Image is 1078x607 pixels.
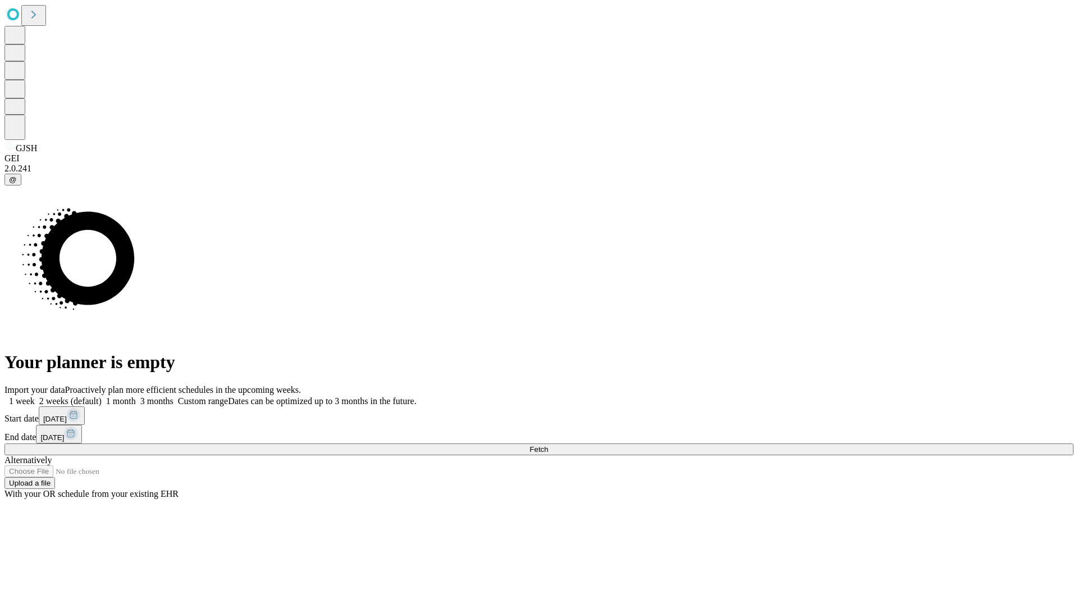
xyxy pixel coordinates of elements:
button: [DATE] [39,406,85,425]
span: Import your data [4,385,65,395]
button: Fetch [4,443,1074,455]
button: [DATE] [36,425,82,443]
span: Fetch [529,445,548,454]
button: Upload a file [4,477,55,489]
span: 1 week [9,396,35,406]
div: End date [4,425,1074,443]
div: Start date [4,406,1074,425]
span: With your OR schedule from your existing EHR [4,489,179,499]
span: 3 months [140,396,173,406]
span: Proactively plan more efficient schedules in the upcoming weeks. [65,385,301,395]
span: GJSH [16,143,37,153]
span: 1 month [106,396,136,406]
span: @ [9,175,17,184]
span: [DATE] [40,433,64,442]
button: @ [4,174,21,185]
span: [DATE] [43,415,67,423]
span: Dates can be optimized up to 3 months in the future. [228,396,416,406]
span: 2 weeks (default) [39,396,102,406]
span: Custom range [178,396,228,406]
h1: Your planner is empty [4,352,1074,373]
div: 2.0.241 [4,164,1074,174]
span: Alternatively [4,455,52,465]
div: GEI [4,153,1074,164]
